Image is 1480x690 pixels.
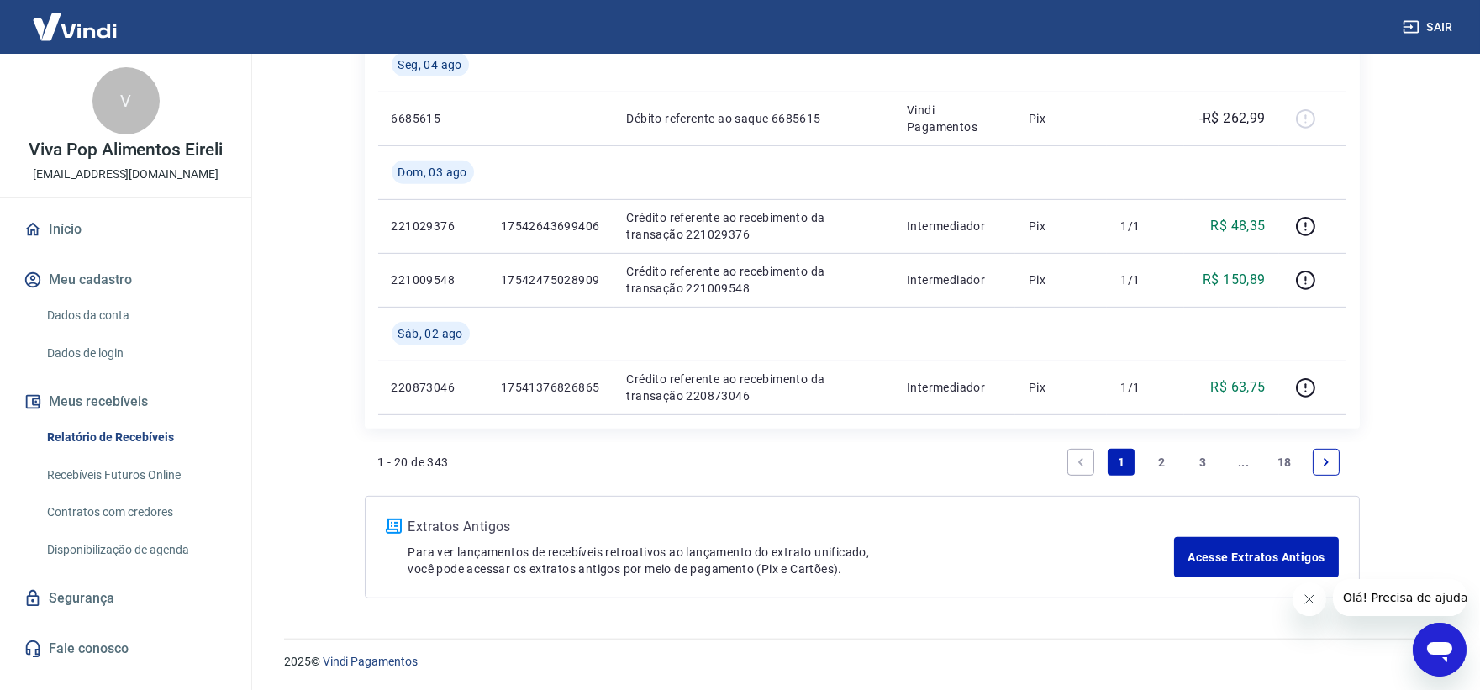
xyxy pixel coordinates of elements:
[1029,110,1094,127] p: Pix
[1029,218,1094,234] p: Pix
[627,209,880,243] p: Crédito referente ao recebimento da transação 221029376
[1149,449,1176,476] a: Page 2
[1108,449,1135,476] a: Page 1 is your current page
[1230,449,1257,476] a: Jump forward
[1029,271,1094,288] p: Pix
[1067,449,1094,476] a: Previous page
[1199,108,1266,129] p: -R$ 262,99
[29,141,223,159] p: Viva Pop Alimentos Eireli
[1029,379,1094,396] p: Pix
[1120,271,1170,288] p: 1/1
[20,580,231,617] a: Segurança
[398,325,463,342] span: Sáb, 02 ago
[392,218,474,234] p: 221029376
[627,263,880,297] p: Crédito referente ao recebimento da transação 221009548
[33,166,219,183] p: [EMAIL_ADDRESS][DOMAIN_NAME]
[907,271,1002,288] p: Intermediador
[627,371,880,404] p: Crédito referente ao recebimento da transação 220873046
[501,379,600,396] p: 17541376826865
[1120,379,1170,396] p: 1/1
[392,271,474,288] p: 221009548
[1271,449,1298,476] a: Page 18
[378,454,449,471] p: 1 - 20 de 343
[1399,12,1460,43] button: Sair
[1313,449,1340,476] a: Next page
[40,458,231,492] a: Recebíveis Futuros Online
[501,218,600,234] p: 17542643699406
[907,218,1002,234] p: Intermediador
[40,298,231,333] a: Dados da conta
[20,261,231,298] button: Meu cadastro
[1413,623,1467,677] iframe: Botão para abrir a janela de mensagens
[1293,582,1326,616] iframe: Fechar mensagem
[398,164,467,181] span: Dom, 03 ago
[1333,579,1467,616] iframe: Mensagem da empresa
[20,1,129,52] img: Vindi
[1203,270,1266,290] p: R$ 150,89
[398,56,462,73] span: Seg, 04 ago
[20,383,231,420] button: Meus recebíveis
[40,533,231,567] a: Disponibilização de agenda
[10,12,141,25] span: Olá! Precisa de ajuda?
[284,653,1440,671] p: 2025 ©
[40,420,231,455] a: Relatório de Recebíveis
[386,519,402,534] img: ícone
[20,211,231,248] a: Início
[323,655,418,668] a: Vindi Pagamentos
[907,102,1002,135] p: Vindi Pagamentos
[1189,449,1216,476] a: Page 3
[392,110,474,127] p: 6685615
[1210,377,1265,398] p: R$ 63,75
[408,517,1175,537] p: Extratos Antigos
[907,379,1002,396] p: Intermediador
[392,379,474,396] p: 220873046
[1210,216,1265,236] p: R$ 48,35
[1120,110,1170,127] p: -
[20,630,231,667] a: Fale conosco
[501,271,600,288] p: 17542475028909
[40,336,231,371] a: Dados de login
[1174,537,1338,577] a: Acesse Extratos Antigos
[1061,442,1346,482] ul: Pagination
[92,67,160,134] div: V
[627,110,880,127] p: Débito referente ao saque 6685615
[1120,218,1170,234] p: 1/1
[408,544,1175,577] p: Para ver lançamentos de recebíveis retroativos ao lançamento do extrato unificado, você pode aces...
[40,495,231,529] a: Contratos com credores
